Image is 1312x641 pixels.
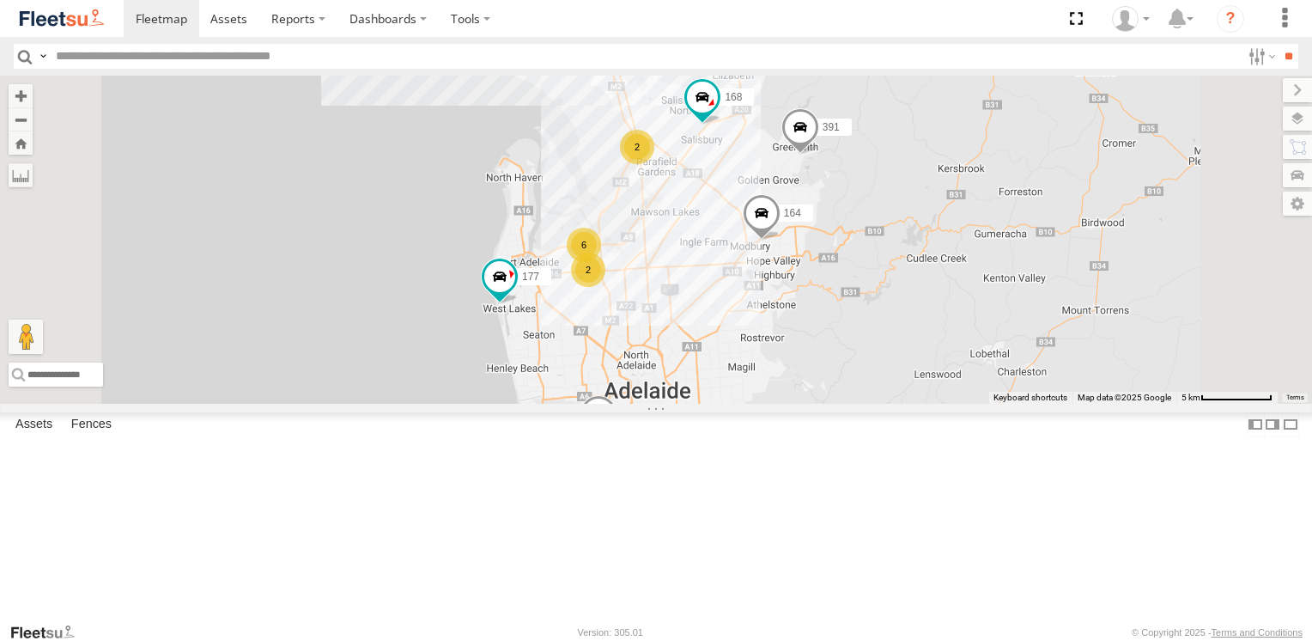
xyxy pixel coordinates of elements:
button: Zoom out [9,107,33,131]
label: Measure [9,163,33,187]
label: Fences [63,413,120,437]
a: Visit our Website [9,624,88,641]
span: 5 km [1181,393,1200,402]
button: Zoom in [9,84,33,107]
div: 2 [571,253,605,287]
label: Dock Summary Table to the Right [1264,412,1281,437]
button: Zoom Home [9,131,33,155]
label: Assets [7,413,61,437]
div: 2 [620,130,654,164]
div: Arb Quin [1106,6,1156,32]
label: Search Query [36,44,50,69]
a: Terms and Conditions [1212,627,1303,638]
span: 391 [823,121,840,133]
label: Hide Summary Table [1282,412,1299,437]
div: 6 [567,228,601,262]
button: Map Scale: 5 km per 80 pixels [1176,392,1278,404]
a: Terms [1286,394,1304,400]
label: Dock Summary Table to the Left [1247,412,1264,437]
span: 164 [784,206,801,218]
img: fleetsu-logo-horizontal.svg [17,7,106,30]
span: 177 [522,270,539,282]
span: 168 [725,91,742,103]
label: Search Filter Options [1242,44,1279,69]
button: Drag Pegman onto the map to open Street View [9,320,43,354]
div: Version: 305.01 [578,627,643,638]
label: Map Settings [1283,192,1312,216]
div: © Copyright 2025 - [1132,627,1303,638]
span: Map data ©2025 Google [1078,393,1171,402]
button: Keyboard shortcuts [993,392,1067,404]
i: ? [1217,5,1244,33]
